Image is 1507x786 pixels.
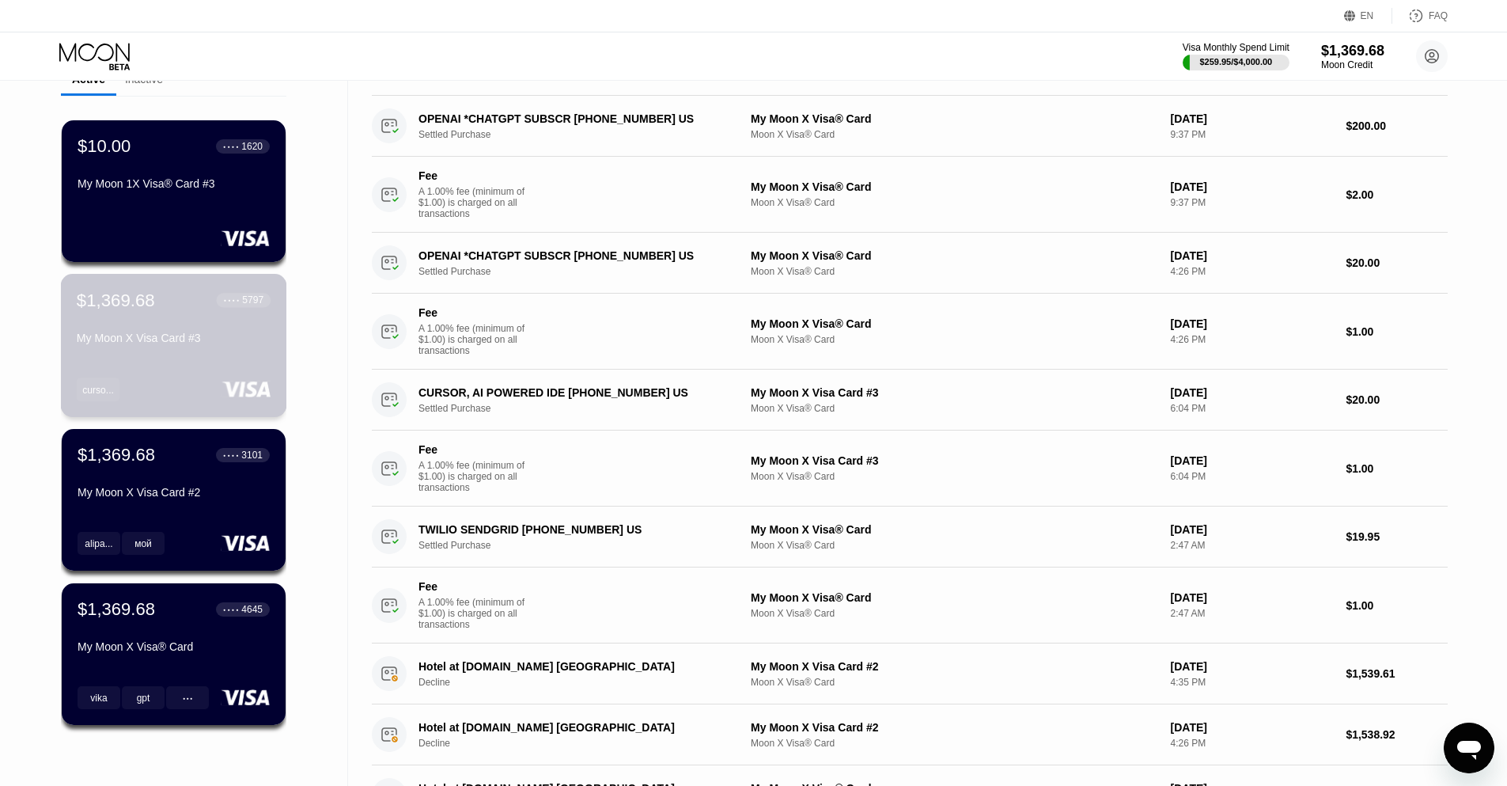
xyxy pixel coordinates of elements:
[122,686,165,709] div: gpt
[134,538,152,549] div: мой
[418,169,529,182] div: Fee
[85,538,112,549] div: alipa...
[418,580,529,593] div: Fee
[78,599,155,620] div: $1,369.68
[1344,8,1392,24] div: EN
[1171,386,1334,399] div: [DATE]
[751,129,1158,140] div: Moon X Visa® Card
[1346,325,1448,338] div: $1.00
[418,323,537,356] div: A 1.00% fee (minimum of $1.00) is charged on all transactions
[1346,256,1448,269] div: $20.00
[1183,42,1289,53] div: Visa Monthly Spend Limit
[1171,317,1334,330] div: [DATE]
[78,136,131,157] div: $10.00
[751,403,1158,414] div: Moon X Visa® Card
[1171,677,1334,688] div: 4:35 PM
[372,96,1448,157] div: OPENAI *CHATGPT SUBSCR [PHONE_NUMBER] USSettled PurchaseMy Moon X Visa® CardMoon X Visa® Card[DAT...
[418,721,725,734] div: Hotel at [DOMAIN_NAME] [GEOGRAPHIC_DATA]
[1444,723,1494,773] iframe: Кнопка, открывающая окно обмена сообщениями; идет разговор
[90,693,107,704] div: vika
[241,604,263,615] div: 4645
[751,197,1158,208] div: Moon X Visa® Card
[418,266,748,277] div: Settled Purchase
[122,532,165,555] div: мой
[1171,180,1334,193] div: [DATE]
[751,591,1158,604] div: My Moon X Visa® Card
[372,157,1448,233] div: FeeA 1.00% fee (minimum of $1.00) is charged on all transactionsMy Moon X Visa® CardMoon X Visa® ...
[1171,249,1334,262] div: [DATE]
[78,532,120,555] div: alipa...
[372,507,1448,568] div: TWILIO SENDGRID [PHONE_NUMBER] USSettled PurchaseMy Moon X Visa® CardMoon X Visa® Card[DATE]2:47 ...
[372,294,1448,370] div: FeeA 1.00% fee (minimum of $1.00) is charged on all transactionsMy Moon X Visa® CardMoon X Visa® ...
[418,112,725,125] div: OPENAI *CHATGPT SUBSCR [PHONE_NUMBER] US
[751,540,1158,551] div: Moon X Visa® Card
[1171,471,1334,482] div: 6:04 PM
[78,486,270,499] div: My Moon X Visa Card #2
[1429,10,1448,21] div: FAQ
[166,686,209,709] div: ● ● ●
[418,249,725,262] div: OPENAI *CHATGPT SUBSCR [PHONE_NUMBER] US
[1171,591,1334,604] div: [DATE]
[62,429,286,571] div: $1,369.68● ● ● ●3101My Moon X Visa Card #2alipa...мой
[372,370,1448,431] div: CURSOR, AI POWERED IDE [PHONE_NUMBER] USSettled PurchaseMy Moon X Visa Card #3Moon X Visa® Card[D...
[418,186,537,219] div: A 1.00% fee (minimum of $1.00) is charged on all transactions
[372,644,1448,704] div: Hotel at [DOMAIN_NAME] [GEOGRAPHIC_DATA]DeclineMy Moon X Visa Card #2Moon X Visa® Card[DATE]4:35 ...
[418,738,748,749] div: Decline
[418,660,725,673] div: Hotel at [DOMAIN_NAME] [GEOGRAPHIC_DATA]
[751,660,1158,673] div: My Moon X Visa Card #2
[751,454,1158,467] div: My Moon X Visa Card #3
[751,180,1158,193] div: My Moon X Visa® Card
[183,696,192,701] div: ● ● ●
[418,386,725,399] div: CURSOR, AI POWERED IDE [PHONE_NUMBER] US
[1346,530,1448,543] div: $19.95
[62,120,286,262] div: $10.00● ● ● ●1620My Moon 1X Visa® Card #3
[78,445,155,465] div: $1,369.68
[77,290,155,310] div: $1,369.68
[751,677,1158,688] div: Moon X Visa® Card
[1171,523,1334,536] div: [DATE]
[1321,43,1384,59] div: $1,369.68
[1171,608,1334,619] div: 2:47 AM
[1171,197,1334,208] div: 9:37 PM
[751,386,1158,399] div: My Moon X Visa Card #3
[372,233,1448,294] div: OPENAI *CHATGPT SUBSCR [PHONE_NUMBER] USSettled PurchaseMy Moon X Visa® CardMoon X Visa® Card[DAT...
[223,453,239,458] div: ● ● ● ●
[1392,8,1448,24] div: FAQ
[751,721,1158,734] div: My Moon X Visa Card #2
[1171,721,1334,734] div: [DATE]
[751,334,1158,345] div: Moon X Visa® Card
[241,141,263,152] div: 1620
[1346,728,1448,741] div: $1,538.92
[62,583,286,725] div: $1,369.68● ● ● ●4645My Moon X Visa® Cardvikagpt● ● ●
[223,144,239,149] div: ● ● ● ●
[78,177,270,190] div: My Moon 1X Visa® Card #3
[418,129,748,140] div: Settled Purchase
[418,597,537,630] div: A 1.00% fee (minimum of $1.00) is charged on all transactions
[1171,454,1334,467] div: [DATE]
[77,378,120,401] div: curso...
[1171,738,1334,749] div: 4:26 PM
[751,317,1158,330] div: My Moon X Visa® Card
[418,403,748,414] div: Settled Purchase
[1171,266,1334,277] div: 4:26 PM
[418,677,748,688] div: Decline
[223,607,239,612] div: ● ● ● ●
[1346,188,1448,201] div: $2.00
[751,112,1158,125] div: My Moon X Visa® Card
[1361,10,1374,21] div: EN
[751,266,1158,277] div: Moon X Visa® Card
[1346,393,1448,406] div: $20.00
[751,608,1158,619] div: Moon X Visa® Card
[1346,462,1448,475] div: $1.00
[418,443,529,456] div: Fee
[1346,667,1448,680] div: $1,539.61
[78,640,270,653] div: My Moon X Visa® Card
[1171,540,1334,551] div: 2:47 AM
[82,384,114,395] div: curso...
[224,298,240,302] div: ● ● ● ●
[372,431,1448,507] div: FeeA 1.00% fee (minimum of $1.00) is charged on all transactionsMy Moon X Visa Card #3Moon X Visa...
[1183,42,1289,70] div: Visa Monthly Spend Limit$259.95/$4,000.00
[418,306,529,319] div: Fee
[1346,120,1448,132] div: $200.00
[751,471,1158,482] div: Moon X Visa® Card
